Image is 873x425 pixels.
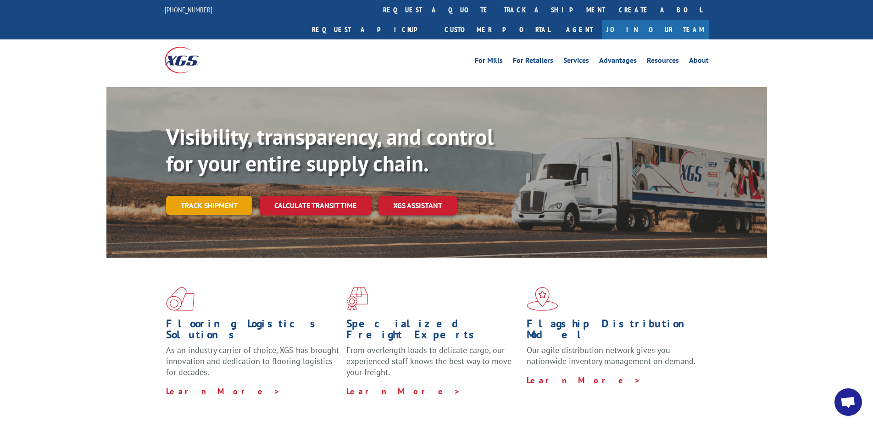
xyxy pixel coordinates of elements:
span: Our agile distribution network gives you nationwide inventory management on demand. [527,345,695,366]
h1: Flooring Logistics Solutions [166,318,339,345]
a: For Mills [475,57,503,67]
a: Request a pickup [305,20,438,39]
b: Visibility, transparency, and control for your entire supply chain. [166,122,494,177]
a: Services [563,57,589,67]
a: For Retailers [513,57,553,67]
img: xgs-icon-total-supply-chain-intelligence-red [166,287,195,311]
a: XGS ASSISTANT [378,196,457,215]
a: Join Our Team [602,20,709,39]
h1: Flagship Distribution Model [527,318,700,345]
a: Resources [647,57,679,67]
span: As an industry carrier of choice, XGS has brought innovation and dedication to flooring logistics... [166,345,339,377]
a: Learn More > [346,386,461,397]
img: xgs-icon-flagship-distribution-model-red [527,287,558,311]
a: Learn More > [527,375,641,386]
a: About [689,57,709,67]
a: Agent [557,20,602,39]
a: Customer Portal [438,20,557,39]
a: Track shipment [166,196,252,215]
a: Learn More > [166,386,280,397]
img: xgs-icon-focused-on-flooring-red [346,287,368,311]
h1: Specialized Freight Experts [346,318,520,345]
p: From overlength loads to delicate cargo, our experienced staff knows the best way to move your fr... [346,345,520,386]
div: Open chat [834,388,862,416]
a: [PHONE_NUMBER] [165,5,212,14]
a: Advantages [599,57,637,67]
a: Calculate transit time [260,196,371,215]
